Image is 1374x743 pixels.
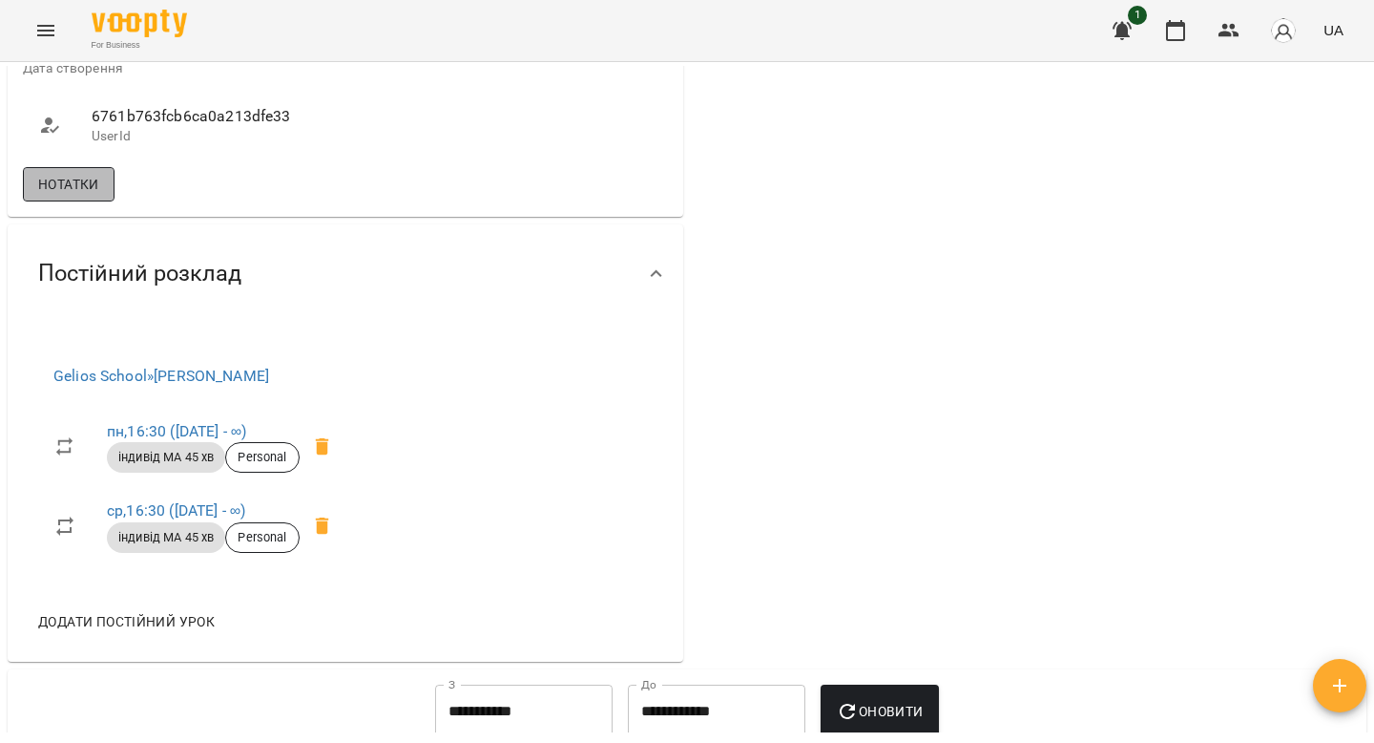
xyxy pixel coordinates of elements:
button: Оновити [821,685,938,738]
span: UA [1323,20,1343,40]
span: Personal [226,529,298,546]
a: ср,16:30 ([DATE] - ∞) [107,501,245,520]
button: Menu [23,8,69,53]
p: Дата створення [23,59,342,78]
span: 1 [1128,6,1147,25]
span: For Business [92,39,187,52]
img: avatar_s.png [1270,17,1297,44]
a: пн,16:30 ([DATE] - ∞) [107,422,246,440]
span: індивід МА 45 хв [107,529,225,546]
button: UA [1316,12,1351,48]
span: Постійний розклад [38,259,241,288]
span: 6761b763fcb6ca0a213dfe33 [92,105,326,128]
span: Personal [226,449,298,466]
button: Додати постійний урок [31,605,222,639]
span: Нотатки [38,173,99,196]
span: індивід МА 45 хв [107,449,225,466]
span: Оновити [836,700,923,723]
button: Нотатки [23,167,114,202]
div: Постійний розклад [8,224,683,323]
p: UserId [92,127,326,146]
span: Видалити приватний урок Юлія Бліхар пн 16:30 клієнта Гнатовська Анна [300,424,345,470]
a: Gelios School»[PERSON_NAME] [53,367,269,385]
span: Додати постійний урок [38,610,215,633]
img: Voopty Logo [92,10,187,37]
span: Видалити приватний урок Юлія Бліхар ср 16:30 клієнта Гнатовська Анна [300,503,345,549]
